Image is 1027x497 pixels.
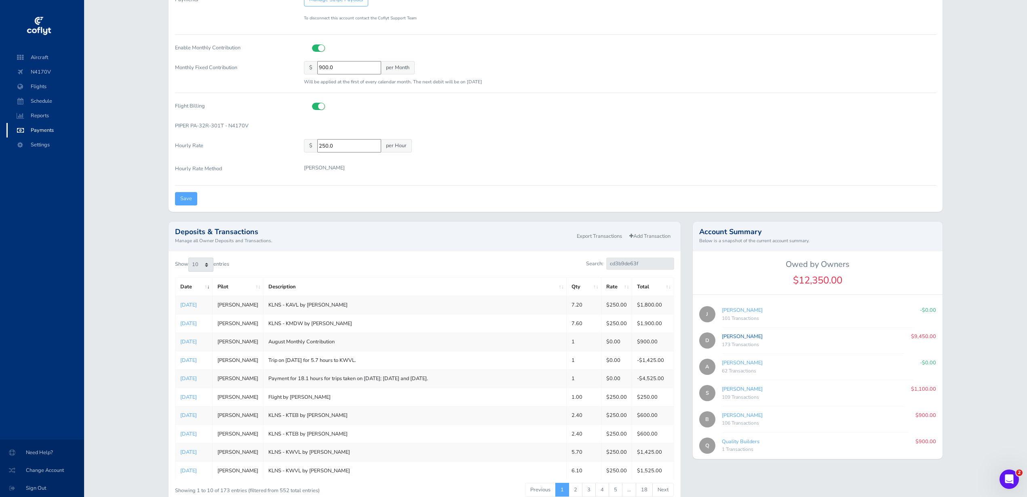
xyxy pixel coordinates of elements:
td: $250.00 [601,406,632,425]
span: S [699,385,715,401]
td: $0.00 [601,351,632,369]
td: $1,525.00 [632,461,674,480]
p: [PERSON_NAME] [304,164,345,172]
td: [PERSON_NAME] [213,388,264,406]
a: [DATE] [180,338,197,345]
span: per Hour [381,139,412,152]
td: 1 [567,370,601,388]
a: [DATE] [180,301,197,309]
td: KLNS - KWVL by [PERSON_NAME] [264,443,567,461]
td: KLNS - KAVL by [PERSON_NAME] [264,296,567,314]
a: Next [652,483,674,497]
td: 2.40 [567,425,601,443]
td: 6.10 [567,461,601,480]
td: [PERSON_NAME] [213,443,264,461]
label: Show entries [175,258,229,271]
td: KLNS - KTEB by [PERSON_NAME] [264,425,567,443]
td: [PERSON_NAME] [213,333,264,351]
p: $1,100.00 [911,385,936,393]
td: 2.40 [567,406,601,425]
a: [DATE] [180,448,197,456]
div: 101 Transactions [722,315,913,323]
td: $1,800.00 [632,296,674,314]
td: $250.00 [601,314,632,332]
td: [PERSON_NAME] [213,296,264,314]
a: [PERSON_NAME] [722,307,763,314]
span: N4170V [15,65,76,79]
a: Export Transactions [573,231,626,242]
p: $900.00 [915,438,936,446]
span: $ [304,139,318,152]
div: 62 Transactions [722,367,913,375]
div: 173 Transactions [722,341,905,349]
td: KLNS - KMDW by [PERSON_NAME] [264,314,567,332]
td: [PERSON_NAME] [213,370,264,388]
div: 1 Transactions [722,446,909,454]
a: Quality Builders [722,438,759,445]
td: -$4,525.00 [632,370,674,388]
span: Sign Out [10,481,74,495]
td: Payment for 18.1 hours for trips taken on [DATE]; [DATE] and [DATE]. [264,370,567,388]
a: [DATE] [180,320,197,327]
a: [PERSON_NAME] [722,333,763,340]
a: Add Transaction [626,231,674,242]
th: Qty: activate to sort column ascending [567,277,601,296]
span: Change Account [10,463,74,478]
label: Monthly Fixed Contribution [169,61,298,86]
td: -$1,425.00 [632,351,674,369]
span: Settings [15,137,76,152]
span: Schedule [15,94,76,108]
a: [DATE] [180,412,197,419]
a: [DATE] [180,393,197,401]
td: $250.00 [601,425,632,443]
div: Showing 1 to 10 of 173 entries (filtered from 552 total entries) [175,482,377,495]
label: Hourly Rate Method [169,162,298,178]
label: Hourly Rate [169,139,298,156]
td: Flight by [PERSON_NAME] [264,388,567,406]
p: $9,450.00 [911,332,936,340]
a: 2 [569,483,582,497]
td: [PERSON_NAME] [213,425,264,443]
div: 106 Transactions [722,419,909,427]
span: $ [304,61,318,74]
img: coflyt logo [25,14,52,38]
td: 1 [567,351,601,369]
td: 7.60 [567,314,601,332]
a: 4 [595,483,609,497]
h2: Deposits & Transactions [175,228,573,235]
a: 18 [636,483,653,497]
span: Q [699,438,715,454]
span: per Month [381,61,415,74]
span: 2 [1016,470,1023,476]
span: Aircraft [15,50,76,65]
a: [DATE] [180,357,197,364]
span: Payments [15,123,76,137]
small: Will be applied at the first of every calendar month. The next debit will be on [DATE] [304,78,482,85]
a: [PERSON_NAME] [722,412,763,419]
td: 5.70 [567,443,601,461]
td: $250.00 [601,443,632,461]
div: $12,350.00 [693,273,943,288]
td: $250.00 [632,388,674,406]
th: Pilot: activate to sort column ascending [213,277,264,296]
span: Need Help? [10,445,74,460]
p: To disconnect this account contact the Coflyt Support Team [304,15,936,21]
a: [DATE] [180,467,197,474]
input: Save [175,192,197,205]
th: Rate: activate to sort column ascending [601,277,632,296]
td: $250.00 [601,296,632,314]
a: 3 [582,483,596,497]
a: 5 [609,483,622,497]
a: 1 [555,483,569,497]
h5: Owed by Owners [693,260,943,269]
td: $600.00 [632,425,674,443]
td: [PERSON_NAME] [213,406,264,425]
td: 7.20 [567,296,601,314]
a: [PERSON_NAME] [722,359,763,366]
td: $600.00 [632,406,674,425]
td: 1 [567,333,601,351]
td: [PERSON_NAME] [213,461,264,480]
label: Search: [586,258,674,269]
label: PIPER PA-32R-301T - N4170V [169,119,298,133]
td: KLNS - KTEB by [PERSON_NAME] [264,406,567,425]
